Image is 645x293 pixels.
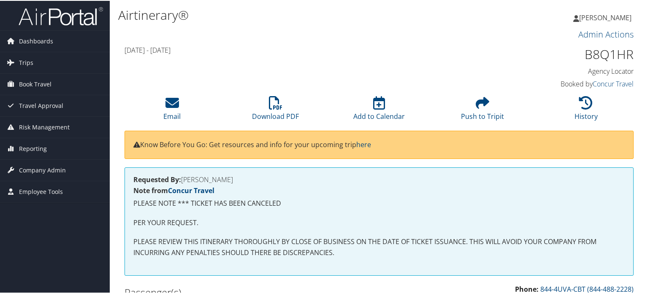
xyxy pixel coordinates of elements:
span: Book Travel [19,73,51,94]
a: Concur Travel [593,78,634,88]
a: Email [163,100,181,120]
a: [PERSON_NAME] [573,4,640,30]
span: Reporting [19,137,47,159]
p: PER YOUR REQUEST. [133,217,625,228]
a: Add to Calendar [353,100,405,120]
p: PLEASE NOTE *** TICKET HAS BEEN CANCELED [133,197,625,208]
h4: [DATE] - [DATE] [125,45,503,54]
span: [PERSON_NAME] [579,12,631,22]
img: airportal-logo.png [19,5,103,25]
span: Risk Management [19,116,70,137]
h4: Booked by [516,78,634,88]
a: 844-4UVA-CBT (844-488-2228) [540,284,634,293]
h4: [PERSON_NAME] [133,175,625,182]
span: Trips [19,51,33,73]
a: Download PDF [252,100,299,120]
a: Admin Actions [578,28,634,39]
span: Company Admin [19,159,66,180]
h1: B8Q1HR [516,45,634,62]
strong: Note from [133,185,214,194]
span: Employee Tools [19,180,63,202]
p: PLEASE REVIEW THIS ITINERARY THOROUGHLY BY CLOSE OF BUSINESS ON THE DATE OF TICKET ISSUANCE. THIS... [133,236,625,257]
a: History [575,100,598,120]
h1: Airtinerary® [118,5,466,23]
a: Concur Travel [168,185,214,194]
strong: Requested By: [133,174,181,183]
p: Know Before You Go: Get resources and info for your upcoming trip [133,139,625,150]
span: Dashboards [19,30,53,51]
a: Push to Tripit [461,100,504,120]
span: Travel Approval [19,94,63,116]
h4: Agency Locator [516,66,634,75]
strong: Phone: [515,284,539,293]
a: here [356,139,371,148]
